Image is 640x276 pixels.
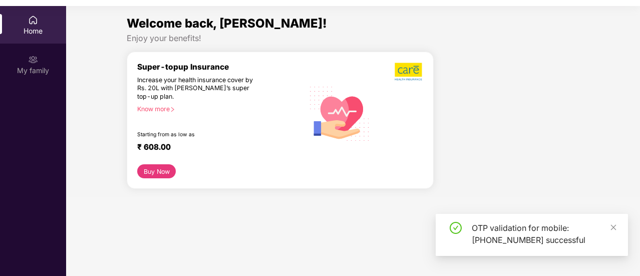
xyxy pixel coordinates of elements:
[28,55,38,65] img: svg+xml;base64,PHN2ZyB3aWR0aD0iMjAiIGhlaWdodD0iMjAiIHZpZXdCb3g9IjAgMCAyMCAyMCIgZmlsbD0ibm9uZSIgeG...
[127,16,327,31] span: Welcome back, [PERSON_NAME]!
[137,131,261,138] div: Starting from as low as
[137,164,176,178] button: Buy Now
[304,77,376,149] img: svg+xml;base64,PHN2ZyB4bWxucz0iaHR0cDovL3d3dy53My5vcmcvMjAwMC9zdmciIHhtbG5zOnhsaW5rPSJodHRwOi8vd3...
[472,222,616,246] div: OTP validation for mobile: [PHONE_NUMBER] successful
[28,15,38,25] img: svg+xml;base64,PHN2ZyBpZD0iSG9tZSIgeG1sbnM9Imh0dHA6Ly93d3cudzMub3JnLzIwMDAvc3ZnIiB3aWR0aD0iMjAiIG...
[395,62,423,81] img: b5dec4f62d2307b9de63beb79f102df3.png
[170,107,175,112] span: right
[137,76,261,101] div: Increase your health insurance cover by Rs. 20L with [PERSON_NAME]’s super top-up plan.
[137,62,304,72] div: Super-topup Insurance
[137,105,298,112] div: Know more
[610,224,617,231] span: close
[127,33,579,44] div: Enjoy your benefits!
[450,222,462,234] span: check-circle
[137,142,294,154] div: ₹ 608.00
